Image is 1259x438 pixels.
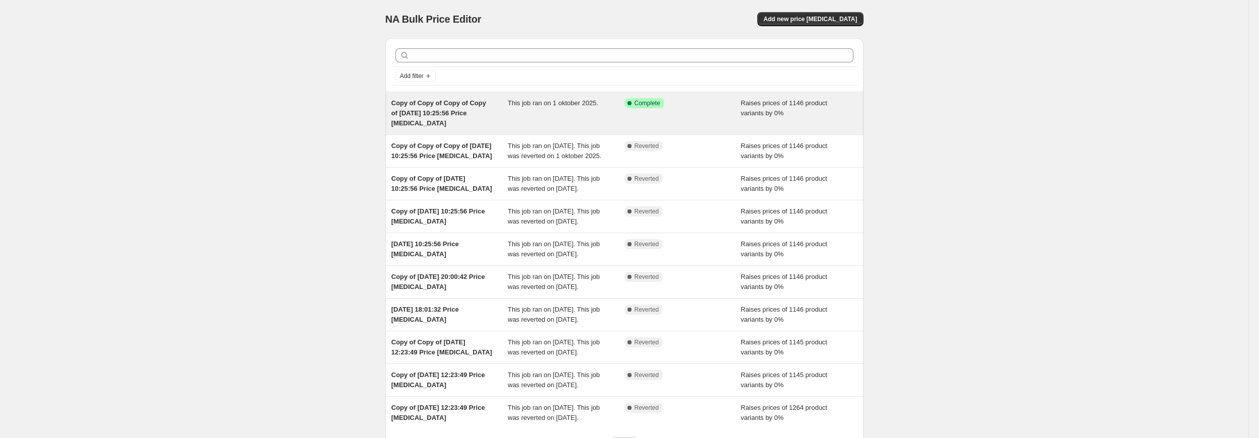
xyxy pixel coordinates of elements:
span: Reverted [635,273,659,281]
span: Copy of [DATE] 12:23:49 Price [MEDICAL_DATA] [391,404,485,421]
span: Raises prices of 1146 product variants by 0% [741,207,827,225]
span: Copy of Copy of Copy of [DATE] 10:25:56 Price [MEDICAL_DATA] [391,142,492,160]
span: Reverted [635,175,659,183]
span: Raises prices of 1264 product variants by 0% [741,404,827,421]
span: NA Bulk Price Editor [385,14,482,25]
span: This job ran on [DATE]. This job was reverted on [DATE]. [508,175,600,192]
button: Add new price [MEDICAL_DATA] [757,12,863,26]
span: This job ran on [DATE]. This job was reverted on [DATE]. [508,207,600,225]
span: Reverted [635,338,659,346]
span: This job ran on 1 oktober 2025. [508,99,598,107]
span: This job ran on [DATE]. This job was reverted on 1 oktober 2025. [508,142,601,160]
span: This job ran on [DATE]. This job was reverted on [DATE]. [508,240,600,258]
span: Reverted [635,371,659,379]
span: Reverted [635,306,659,314]
span: Complete [635,99,660,107]
span: Raises prices of 1146 product variants by 0% [741,306,827,323]
span: Raises prices of 1146 product variants by 0% [741,142,827,160]
span: Raises prices of 1145 product variants by 0% [741,371,827,389]
span: Raises prices of 1146 product variants by 0% [741,273,827,290]
span: Copy of Copy of Copy of Copy of [DATE] 10:25:56 Price [MEDICAL_DATA] [391,99,486,127]
span: Copy of [DATE] 12:23:49 Price [MEDICAL_DATA] [391,371,485,389]
span: Add new price [MEDICAL_DATA] [763,15,857,23]
span: Raises prices of 1146 product variants by 0% [741,240,827,258]
span: Raises prices of 1145 product variants by 0% [741,338,827,356]
span: This job ran on [DATE]. This job was reverted on [DATE]. [508,338,600,356]
span: Copy of [DATE] 10:25:56 Price [MEDICAL_DATA] [391,207,485,225]
span: Reverted [635,142,659,150]
span: Reverted [635,240,659,248]
span: [DATE] 18:01:32 Price [MEDICAL_DATA] [391,306,459,323]
button: Add filter [396,70,436,82]
span: This job ran on [DATE]. This job was reverted on [DATE]. [508,306,600,323]
span: Copy of [DATE] 20:00:42 Price [MEDICAL_DATA] [391,273,485,290]
span: Copy of Copy of [DATE] 12:23:49 Price [MEDICAL_DATA] [391,338,492,356]
span: This job ran on [DATE]. This job was reverted on [DATE]. [508,273,600,290]
span: This job ran on [DATE]. This job was reverted on [DATE]. [508,404,600,421]
span: Raises prices of 1146 product variants by 0% [741,175,827,192]
span: Add filter [400,72,424,80]
span: Reverted [635,404,659,412]
span: Reverted [635,207,659,215]
span: Copy of Copy of [DATE] 10:25:56 Price [MEDICAL_DATA] [391,175,492,192]
span: Raises prices of 1146 product variants by 0% [741,99,827,117]
span: [DATE] 10:25:56 Price [MEDICAL_DATA] [391,240,459,258]
span: This job ran on [DATE]. This job was reverted on [DATE]. [508,371,600,389]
